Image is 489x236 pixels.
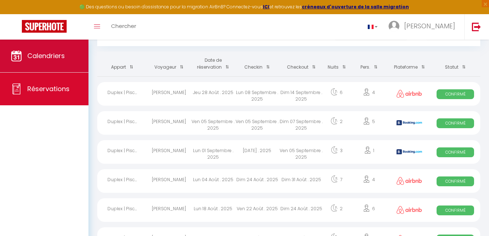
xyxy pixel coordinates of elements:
[323,52,350,76] th: Sort by nights
[97,52,147,76] th: Sort by rentals
[27,84,70,93] span: Réservations
[191,52,235,76] th: Sort by booking date
[111,22,136,30] span: Chercher
[383,14,464,40] a: ... [PERSON_NAME]
[430,52,480,76] th: Sort by status
[302,4,409,10] a: créneaux d'ouverture de la salle migration
[472,22,481,31] img: logout
[6,3,28,25] button: Ouvrir le widget de chat LiveChat
[404,21,455,30] span: [PERSON_NAME]
[22,20,67,33] img: Super Booking
[389,21,399,32] img: ...
[263,4,269,10] a: ICI
[235,52,279,76] th: Sort by checkin
[147,52,191,76] th: Sort by guest
[279,52,323,76] th: Sort by checkout
[350,52,388,76] th: Sort by people
[389,52,431,76] th: Sort by channel
[106,14,142,40] a: Chercher
[27,51,65,60] span: Calendriers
